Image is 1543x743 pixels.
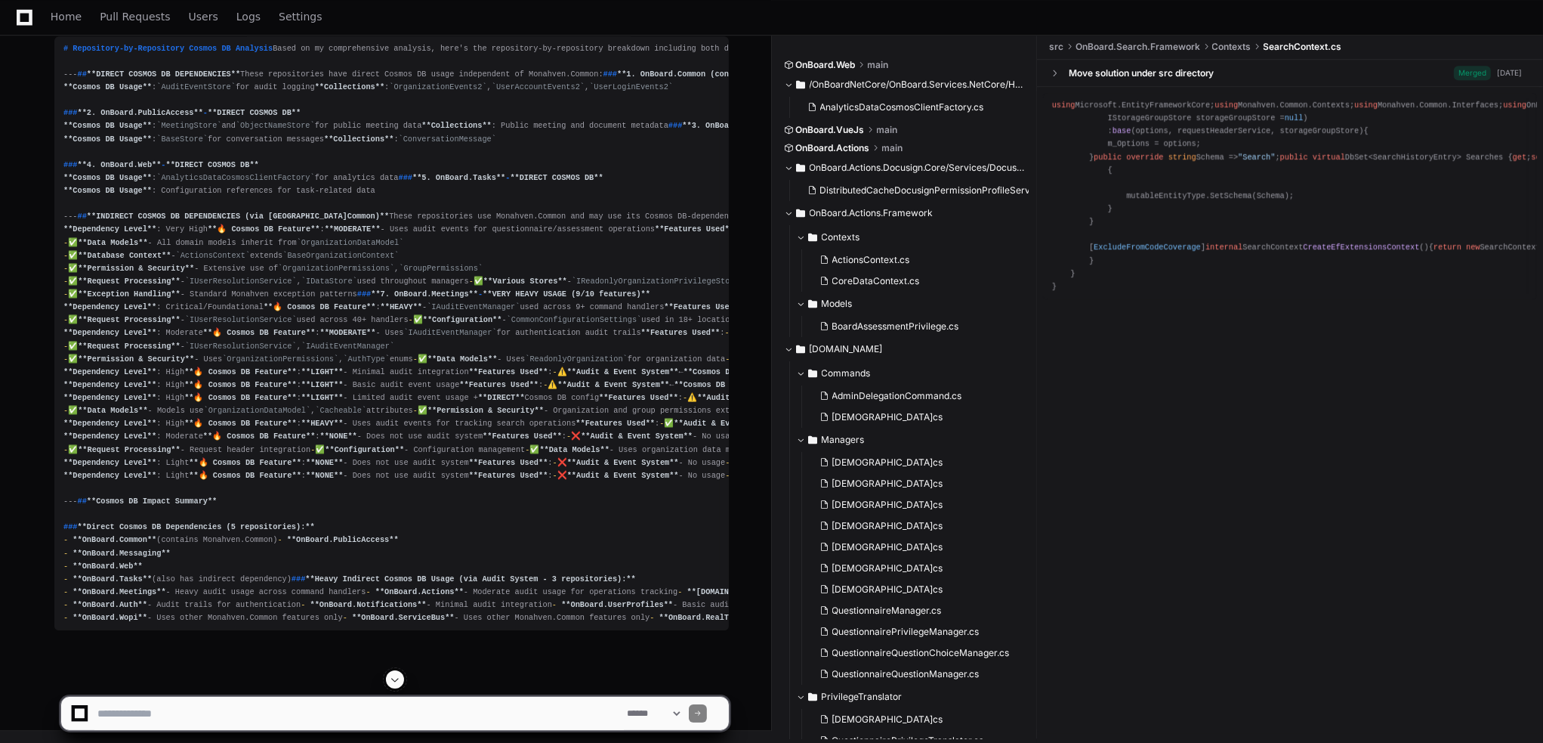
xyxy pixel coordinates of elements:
[63,108,301,117] span: ### -
[63,445,68,454] span: -
[796,59,856,71] span: OnBoard.Web
[1113,127,1131,136] span: base
[814,664,1017,685] button: QuestionnaireQuestionManager.cs
[1212,41,1251,53] span: Contexts
[814,494,1017,515] button: [DEMOGRAPHIC_DATA]cs
[810,343,883,355] span: [DOMAIN_NAME]
[507,315,642,324] span: `CommonConfigurationSettings`
[236,12,261,21] span: Logs
[166,160,259,169] span: **DIRECT COSMOS DB**
[189,458,301,467] span: **🔥 Cosmos DB Feature**
[77,497,217,506] span: ##
[63,264,68,273] span: -
[832,499,943,511] span: [DEMOGRAPHIC_DATA]cs
[63,562,68,571] span: -
[63,380,156,389] span: **Dependency Level**
[208,108,301,117] span: **DIRECT COSMOS DB**
[399,173,603,182] span: ### -
[1052,99,1528,293] div: Microsoft.EntityFrameworkCore; Monahven.Common.Contexts; Monahven.Common.Interfaces; OnBoard.Sear...
[63,277,68,286] span: -
[682,121,794,130] span: **3. OnBoard.Messaging**
[814,249,1017,271] button: ActionsContext.cs
[77,522,314,531] span: **Direct Cosmos DB Dependencies (5 repositories):**
[1313,153,1345,162] span: virtual
[1433,243,1461,252] span: return
[63,432,156,441] span: **Dependency Level**
[808,431,817,449] svg: Directory
[301,342,394,351] span: `IAuditEventManager`
[802,97,1017,118] button: AnalyticsDataCosmosClientFactory.cs
[301,600,305,609] span: -
[796,159,805,177] svg: Directory
[469,277,474,286] span: -
[78,445,181,454] span: **Request Processing**
[1264,41,1342,53] span: SearchContext.cs
[310,600,427,609] span: **OnBoard.Notifications**
[78,342,181,351] span: **Request Processing**
[784,337,1026,361] button: [DOMAIN_NAME]
[832,605,942,617] span: QuestionnaireManager.cs
[156,135,208,144] span: `BaseStore`
[371,289,478,299] span: **7. OnBoard.Meetings**
[814,385,1017,407] button: AdminDelegationCommand.cs
[1136,127,1359,136] span: options, requestHeaderService, storageGroupStore
[282,251,399,260] span: `BaseOrganizationContext`
[832,647,1010,659] span: QuestionnaireQuestionChoiceManager.cs
[63,367,156,376] span: **Dependency Level**
[877,124,898,136] span: main
[725,471,730,480] span: -
[1303,243,1419,252] span: CreateEfExtensionsContext
[185,342,297,351] span: `IUserResolutionService`
[1052,101,1075,110] span: using
[176,251,251,260] span: `ActionsContext`
[832,254,910,266] span: ActionsContext.cs
[683,393,687,402] span: -
[63,160,259,169] span: ### -
[483,289,650,299] span: **VERY HEAVY USAGE (9/10 features)**
[399,264,483,273] span: `GroupPermissions`
[301,277,357,286] span: `IDataStore`
[832,668,980,680] span: QuestionnaireQuestionManager.cs
[832,584,943,596] span: [DEMOGRAPHIC_DATA]cs
[814,452,1017,473] button: [DEMOGRAPHIC_DATA]cs
[814,642,1017,664] button: QuestionnaireQuestionChoiceManager.cs
[796,428,1026,452] button: Managers
[814,271,1017,292] button: CoreDataContext.cs
[264,302,376,311] span: **🔥 Cosmos DB Feature**
[822,231,860,243] span: Contexts
[674,419,785,428] span: **Audit & Event System**
[822,367,871,379] span: Commands
[808,364,817,382] svg: Directory
[832,520,943,532] span: [DEMOGRAPHIC_DATA]cs
[189,12,218,21] span: Users
[63,251,68,260] span: -
[185,315,297,324] span: `IUserResolutionService`
[659,419,664,428] span: -
[581,432,693,441] span: **Audit & Event System**
[1214,101,1238,110] span: using
[784,201,1026,225] button: OnBoard.Actions.Framework
[236,121,315,130] span: `ObjectNameStore`
[814,515,1017,537] button: [DEMOGRAPHIC_DATA]cs
[1168,153,1196,162] span: string
[1454,66,1491,80] span: Merged
[156,173,314,182] span: `AnalyticsDataCosmosClientFactory`
[297,238,404,247] span: `OrganizationDataModel`
[832,320,959,333] span: BoardAssessmentPrivilege.cs
[63,393,156,402] span: **Dependency Level**
[78,315,181,324] span: **Request Processing**
[1503,101,1526,110] span: using
[1238,153,1275,162] span: "Search"
[832,478,943,490] span: [DEMOGRAPHIC_DATA]cs
[832,275,920,287] span: CoreDataContext.cs
[184,419,297,428] span: **🔥 Cosmos DB Feature**
[832,562,943,574] span: [DEMOGRAPHIC_DATA]cs
[279,12,322,21] span: Settings
[184,393,297,402] span: **🔥 Cosmos DB Feature**
[63,289,68,299] span: -
[510,173,603,182] span: **DIRECT COSMOS DB**
[659,613,817,622] span: **OnBoard.RealTimeMessageService**
[617,70,841,79] span: **1. OnBoard.Common (contains Monahven.Common)**
[156,121,221,130] span: `MeetingStore`
[814,407,1017,428] button: [DEMOGRAPHIC_DATA]cs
